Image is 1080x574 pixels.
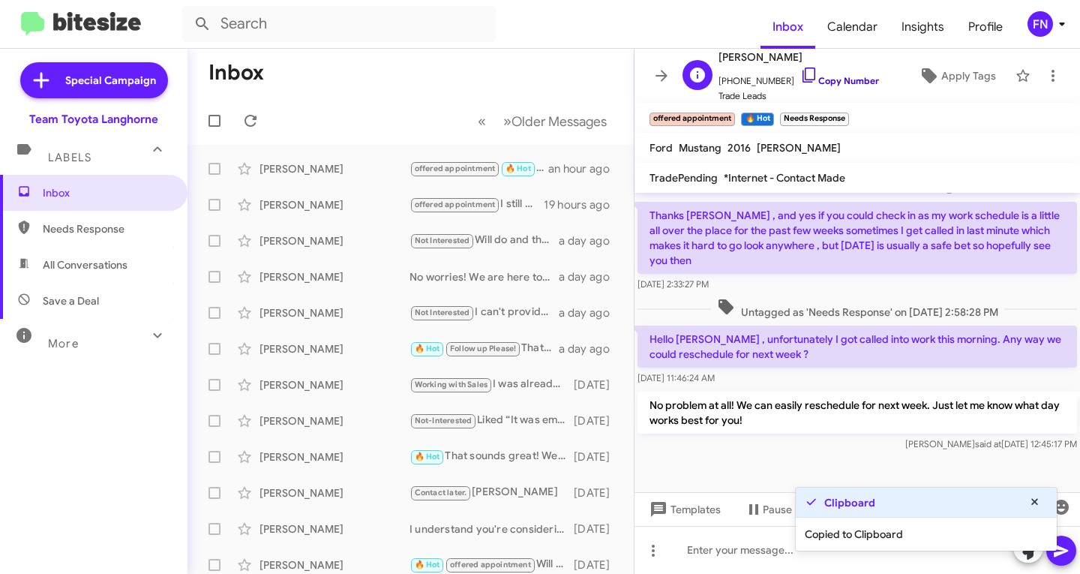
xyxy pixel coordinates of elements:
[409,340,559,357] div: That's great to hear! Let’s arrange a time for you to come in so we can discuss your vehicle and ...
[259,521,409,536] div: [PERSON_NAME]
[763,496,792,523] span: Pause
[409,304,559,321] div: I can't provide exact pricing, but I'd love to discuss details and schedule a time for you to com...
[259,557,409,572] div: [PERSON_NAME]
[637,326,1077,368] p: Hello [PERSON_NAME] , unfortunately I got called into work this morning. Any way we could resched...
[574,521,622,536] div: [DATE]
[43,221,170,236] span: Needs Response
[450,344,516,353] span: Follow up Please!
[208,61,264,85] h1: Inbox
[20,62,168,98] a: Special Campaign
[711,298,1004,320] span: Untagged as 'Needs Response' on [DATE] 2:58:28 PM
[259,233,409,248] div: [PERSON_NAME]
[65,73,156,88] span: Special Campaign
[574,449,622,464] div: [DATE]
[559,269,622,284] div: a day ago
[469,106,616,137] nav: Page navigation example
[505,164,531,173] span: 🔥 Hot
[511,113,607,130] span: Older Messages
[559,341,622,356] div: a day ago
[559,305,622,320] div: a day ago
[409,269,559,284] div: No worries! We are here to assist whenever you are ready, please feel free to reach out if you ha...
[637,392,1077,434] p: No problem at all! We can easily reschedule for next week. Just let me know what day works best f...
[409,521,574,536] div: I understand you're considering options for your Highlander. Let’s schedule a time for an apprais...
[796,518,1057,551] div: Copied to Clipboard
[649,113,735,126] small: offered appointment
[815,5,889,49] a: Calendar
[415,308,470,317] span: Not Interested
[941,62,996,89] span: Apply Tags
[679,141,721,155] span: Mustang
[415,344,440,353] span: 🔥 Hot
[415,452,440,461] span: 🔥 Hot
[415,200,496,209] span: offered appointment
[800,75,879,86] a: Copy Number
[43,293,99,308] span: Save a Deal
[43,257,127,272] span: All Conversations
[757,141,841,155] span: [PERSON_NAME]
[409,556,574,573] div: Will keep you updated
[478,112,486,131] span: «
[48,151,91,164] span: Labels
[259,449,409,464] div: [PERSON_NAME]
[415,416,472,425] span: Not-Interested
[956,5,1015,49] a: Profile
[494,106,616,137] button: Next
[415,488,467,497] span: Contact later.
[574,413,622,428] div: [DATE]
[889,5,956,49] a: Insights
[259,485,409,500] div: [PERSON_NAME]
[259,377,409,392] div: [PERSON_NAME]
[718,48,879,66] span: [PERSON_NAME]
[259,161,409,176] div: [PERSON_NAME]
[259,305,409,320] div: [PERSON_NAME]
[733,496,804,523] button: Pause
[409,376,574,393] div: I was already there
[29,112,158,127] div: Team Toyota Langhorne
[634,496,733,523] button: Templates
[409,412,574,429] div: Liked “It was email! Take your time and you can text me here at anytime with questions.”
[649,141,673,155] span: Ford
[780,113,849,126] small: Needs Response
[718,66,879,89] span: [PHONE_NUMBER]
[409,232,559,249] div: Will do and thank you.
[905,438,1077,449] span: [PERSON_NAME] [DATE] 12:45:17 PM
[409,448,574,465] div: That sounds great! We're looking forward to seeing you at 5:30 [DATE].
[259,341,409,356] div: [PERSON_NAME]
[559,233,622,248] div: a day ago
[43,185,170,200] span: Inbox
[637,372,715,383] span: [DATE] 11:46:24 AM
[415,380,488,389] span: Working with Sales
[259,197,409,212] div: [PERSON_NAME]
[741,113,773,126] small: 🔥 Hot
[1015,11,1063,37] button: FN
[409,160,548,177] div: Hello [PERSON_NAME] , unfortunately I got called into work this morning. Any way we could resched...
[1027,11,1053,37] div: FN
[637,202,1077,274] p: Thanks [PERSON_NAME] , and yes if you could check in as my work schedule is a little all over the...
[724,171,845,185] span: *Internet - Contact Made
[646,496,721,523] span: Templates
[637,278,709,290] span: [DATE] 2:33:27 PM
[181,6,496,42] input: Search
[760,5,815,49] a: Inbox
[450,560,531,569] span: offered appointment
[718,89,879,104] span: Trade Leads
[415,164,496,173] span: offered appointment
[259,269,409,284] div: [PERSON_NAME]
[48,337,79,350] span: More
[975,438,1001,449] span: said at
[409,196,544,213] div: I still owe $22,300 on it
[574,377,622,392] div: [DATE]
[259,413,409,428] div: [PERSON_NAME]
[574,485,622,500] div: [DATE]
[574,557,622,572] div: [DATE]
[415,560,440,569] span: 🔥 Hot
[649,171,718,185] span: TradePending
[469,106,495,137] button: Previous
[727,141,751,155] span: 2016
[548,161,622,176] div: an hour ago
[503,112,511,131] span: »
